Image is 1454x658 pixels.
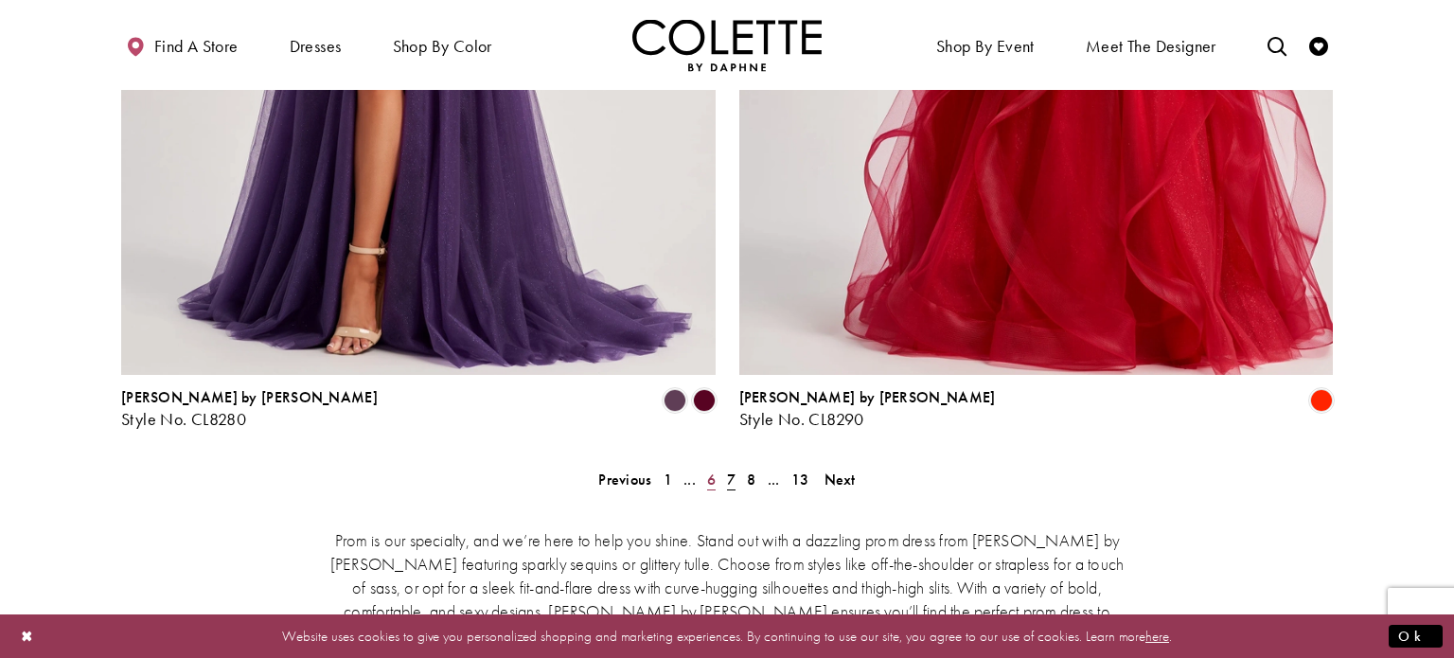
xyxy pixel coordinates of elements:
div: Colette by Daphne Style No. CL8290 [739,389,996,429]
span: Next [825,470,856,489]
span: Style No. CL8290 [739,408,864,430]
p: Website uses cookies to give you personalized shopping and marketing experiences. By continuing t... [136,623,1318,649]
a: Find a store [121,19,242,71]
span: Find a store [154,37,239,56]
span: Dresses [290,37,342,56]
span: Previous [598,470,651,489]
span: Style No. CL8280 [121,408,246,430]
a: 13 [786,466,815,493]
a: Check Wishlist [1304,19,1333,71]
span: Shop by color [388,19,497,71]
span: Shop By Event [931,19,1039,71]
span: [PERSON_NAME] by [PERSON_NAME] [121,387,378,407]
button: Submit Dialog [1389,624,1443,648]
span: ... [768,470,780,489]
span: 6 [707,470,716,489]
i: Burgundy [693,389,716,412]
span: Meet the designer [1086,37,1216,56]
span: Current page [721,466,741,493]
a: Next Page [819,466,861,493]
a: 6 [701,466,721,493]
a: Meet the designer [1081,19,1221,71]
i: Scarlet [1310,389,1333,412]
span: ... [683,470,696,489]
a: Visit Home Page [632,19,822,71]
a: Prev Page [593,466,657,493]
img: Colette by Daphne [632,19,822,71]
a: 1 [658,466,678,493]
a: here [1145,626,1169,645]
button: Close Dialog [11,619,44,652]
a: 8 [741,466,761,493]
div: Colette by Daphne Style No. CL8280 [121,389,378,429]
span: 7 [727,470,736,489]
span: Dresses [285,19,346,71]
span: Shop by color [393,37,492,56]
span: 8 [747,470,755,489]
span: [PERSON_NAME] by [PERSON_NAME] [739,387,996,407]
a: ... [762,466,786,493]
a: Toggle search [1263,19,1291,71]
span: Shop By Event [936,37,1035,56]
span: 1 [664,470,672,489]
a: ... [678,466,701,493]
i: Plum [664,389,686,412]
span: 13 [791,470,809,489]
